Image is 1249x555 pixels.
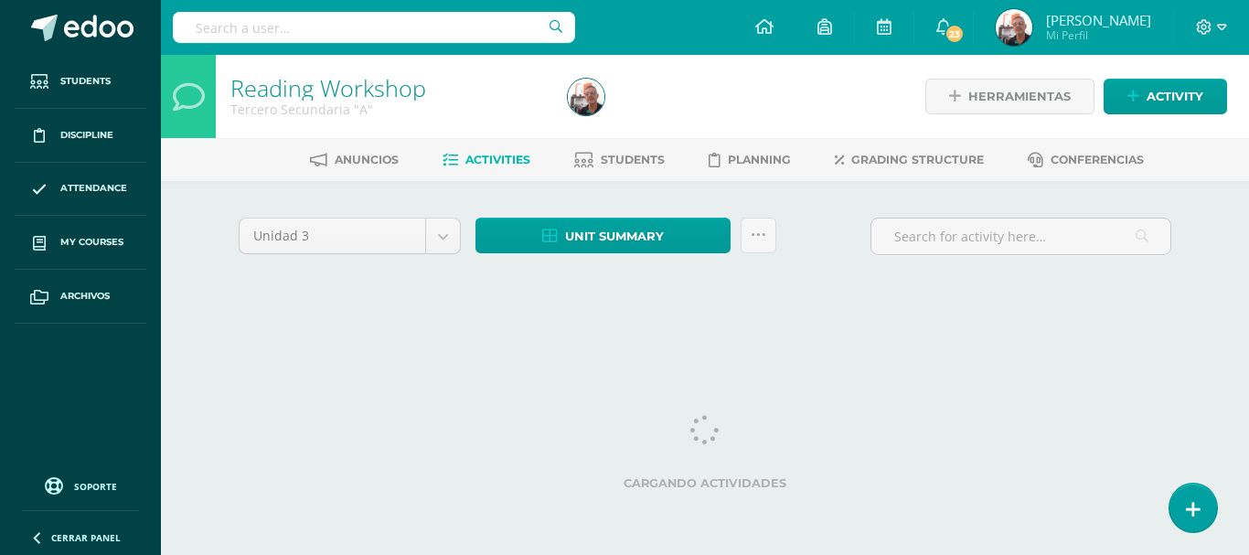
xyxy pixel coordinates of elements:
a: Activity [1104,79,1227,114]
a: Unidad 3 [240,219,460,253]
a: Students [574,145,665,175]
span: Grading structure [851,153,984,166]
span: Unidad 3 [253,219,411,253]
img: 55017845fec2dd1e23d86bbbd8458b68.png [996,9,1032,46]
a: Anuncios [310,145,399,175]
input: Search a user… [173,12,575,43]
img: 55017845fec2dd1e23d86bbbd8458b68.png [568,79,604,115]
span: Unit summary [565,219,664,253]
span: Discipline [60,128,113,143]
a: Attendance [15,163,146,217]
a: Students [15,55,146,109]
span: Students [601,153,665,166]
a: Reading Workshop [230,72,426,103]
a: Herramientas [925,79,1094,114]
span: Mi Perfil [1046,27,1151,43]
span: Cerrar panel [51,531,121,544]
a: Archivos [15,270,146,324]
span: 23 [944,24,964,44]
label: Cargando actividades [239,476,1171,490]
span: Archivos [60,289,110,304]
span: Soporte [74,480,117,493]
span: Students [60,74,111,89]
a: Conferencias [1028,145,1144,175]
span: Planning [728,153,791,166]
div: Tercero Secundaria 'A' [230,101,546,118]
span: Activity [1147,80,1203,113]
h1: Reading Workshop [230,75,546,101]
a: Unit summary [475,218,731,253]
input: Search for activity here… [871,219,1170,254]
a: Activities [443,145,530,175]
span: Anuncios [335,153,399,166]
span: My courses [60,235,123,250]
a: Grading structure [835,145,984,175]
span: [PERSON_NAME] [1046,11,1151,29]
a: Planning [709,145,791,175]
span: Herramientas [968,80,1071,113]
a: Soporte [22,473,139,497]
span: Attendance [60,181,127,196]
span: Conferencias [1051,153,1144,166]
span: Activities [465,153,530,166]
a: Discipline [15,109,146,163]
a: My courses [15,216,146,270]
